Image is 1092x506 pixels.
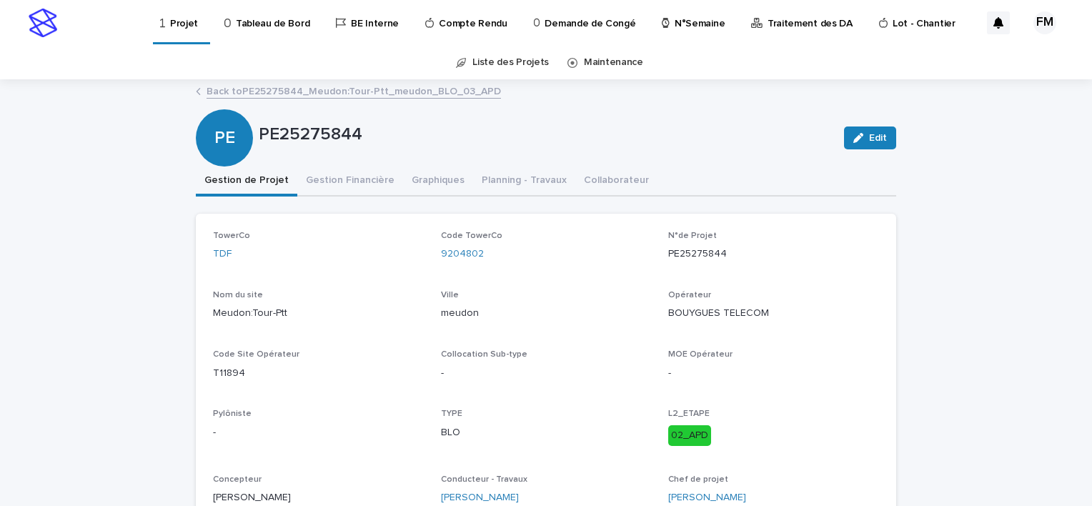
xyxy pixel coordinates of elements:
span: Opérateur [668,291,711,299]
span: L2_ETAPE [668,410,710,418]
span: Code TowerCo [441,232,502,240]
a: TDF [213,247,232,262]
div: PE [196,70,253,148]
button: Edit [844,126,896,149]
button: Gestion de Projet [196,167,297,197]
span: Chef de projet [668,475,728,484]
span: TYPE [441,410,462,418]
span: Edit [869,133,887,143]
a: 9204802 [441,247,484,262]
p: Meudon:Tour-Ptt [213,306,424,321]
button: Graphiques [403,167,473,197]
span: TowerCo [213,232,250,240]
p: PE25275844 [259,124,833,145]
span: Nom du site [213,291,263,299]
button: Planning - Travaux [473,167,575,197]
a: Liste des Projets [472,46,549,79]
div: FM [1033,11,1056,34]
p: T11894 [213,366,424,381]
p: BLO [441,425,652,440]
span: Ville [441,291,459,299]
p: BOUYGUES TELECOM [668,306,879,321]
a: [PERSON_NAME] [441,490,519,505]
a: Back toPE25275844_Meudon:Tour-Ptt_meudon_BLO_03_APD [207,82,501,99]
a: [PERSON_NAME] [668,490,746,505]
span: Pylôniste [213,410,252,418]
p: - [213,425,424,440]
span: MOE Opérateur [668,350,733,359]
span: N°de Projet [668,232,717,240]
p: - [441,366,652,381]
img: stacker-logo-s-only.png [29,9,57,37]
button: Gestion Financière [297,167,403,197]
p: meudon [441,306,652,321]
a: Maintenance [584,46,643,79]
span: Code Site Opérateur [213,350,299,359]
p: [PERSON_NAME] [213,490,424,505]
p: PE25275844 [668,247,879,262]
span: Conducteur - Travaux [441,475,527,484]
span: Concepteur [213,475,262,484]
p: - [668,366,879,381]
button: Collaborateur [575,167,657,197]
span: Collocation Sub-type [441,350,527,359]
div: 02_APD [668,425,711,446]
